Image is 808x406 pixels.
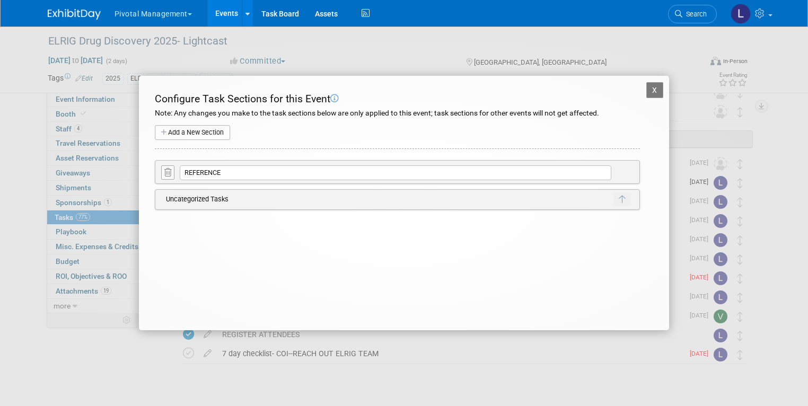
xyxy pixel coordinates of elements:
input: Enter section name [180,165,611,180]
i: Delete Section [164,169,171,176]
img: ExhibitDay [48,9,101,20]
div: Note: Any changes you make to the task sections below are only applied to this event; task sectio... [155,107,640,118]
button: Add a New Section [155,125,230,140]
span: Search [682,10,707,18]
a: Search [668,5,717,23]
i: Move uncategorized tasks to the top [619,195,625,204]
td: Uncategorized Tasks [161,192,613,207]
div: Configure Task Sections for this Event [155,92,640,107]
img: Leslie Pelton [731,4,751,24]
button: X [646,82,663,98]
